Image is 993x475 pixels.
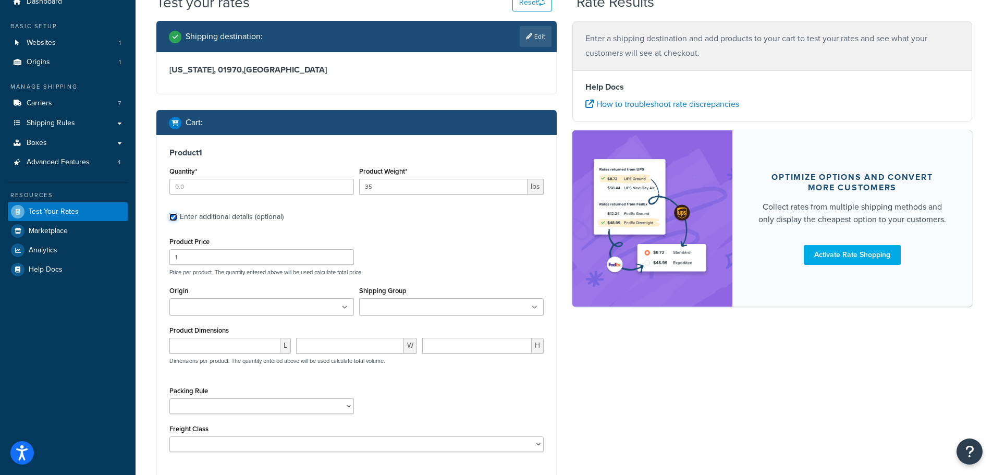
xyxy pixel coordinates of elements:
[8,82,128,91] div: Manage Shipping
[27,139,47,148] span: Boxes
[29,246,57,255] span: Analytics
[117,158,121,167] span: 4
[167,269,546,276] p: Price per product. The quantity entered above will be used calculate total price.
[8,53,128,72] li: Origins
[29,227,68,236] span: Marketplace
[8,133,128,153] a: Boxes
[27,119,75,128] span: Shipping Rules
[186,118,203,127] h2: Cart :
[280,338,291,354] span: L
[27,58,50,67] span: Origins
[169,179,354,194] input: 0.0
[528,179,544,194] span: lbs
[532,338,544,354] span: H
[169,167,197,175] label: Quantity*
[359,179,528,194] input: 0.00
[169,65,544,75] h3: [US_STATE], 01970 , [GEOGRAPHIC_DATA]
[359,287,407,295] label: Shipping Group
[757,201,948,226] div: Collect rates from multiple shipping methods and only display the cheapest option to your customers.
[119,58,121,67] span: 1
[169,425,209,433] label: Freight Class
[8,22,128,31] div: Basic Setup
[8,153,128,172] li: Advanced Features
[8,33,128,53] a: Websites1
[27,99,52,108] span: Carriers
[169,287,188,295] label: Origin
[8,114,128,133] a: Shipping Rules
[180,210,284,224] div: Enter additional details (optional)
[29,208,79,216] span: Test Your Rates
[167,357,385,364] p: Dimensions per product. The quantity entered above will be used calculate total volume.
[8,202,128,221] a: Test Your Rates
[804,245,901,265] a: Activate Rate Shopping
[169,213,177,221] input: Enter additional details (optional)
[404,338,417,354] span: W
[8,53,128,72] a: Origins1
[8,94,128,113] a: Carriers7
[588,146,717,291] img: feature-image-rateshop-7084cbbcb2e67ef1d54c2e976f0e592697130d5817b016cf7cc7e13314366067.png
[8,33,128,53] li: Websites
[169,387,208,395] label: Packing Rule
[585,98,739,110] a: How to troubleshoot rate discrepancies
[8,191,128,200] div: Resources
[169,148,544,158] h3: Product 1
[757,172,948,193] div: Optimize options and convert more customers
[359,167,407,175] label: Product Weight*
[169,326,229,334] label: Product Dimensions
[8,222,128,240] a: Marketplace
[520,26,551,47] a: Edit
[27,39,56,47] span: Websites
[27,158,90,167] span: Advanced Features
[118,99,121,108] span: 7
[8,260,128,279] a: Help Docs
[119,39,121,47] span: 1
[957,439,983,465] button: Open Resource Center
[186,32,263,41] h2: Shipping destination :
[8,94,128,113] li: Carriers
[29,265,63,274] span: Help Docs
[169,238,210,246] label: Product Price
[8,153,128,172] a: Advanced Features4
[585,81,960,93] h4: Help Docs
[585,31,960,60] p: Enter a shipping destination and add products to your cart to test your rates and see what your c...
[8,241,128,260] a: Analytics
